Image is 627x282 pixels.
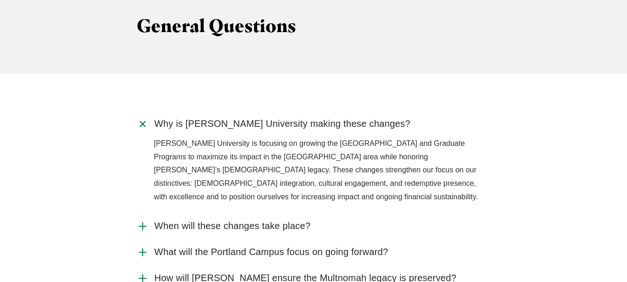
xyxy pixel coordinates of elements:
[154,137,490,204] p: [PERSON_NAME] University is focusing on growing the [GEOGRAPHIC_DATA] and Graduate Programs to ma...
[154,220,310,232] span: When will these changes take place?
[154,246,388,258] span: What will the Portland Campus focus on going forward?
[137,15,490,37] h3: General Questions
[154,118,410,130] span: Why is [PERSON_NAME] University making these changes?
